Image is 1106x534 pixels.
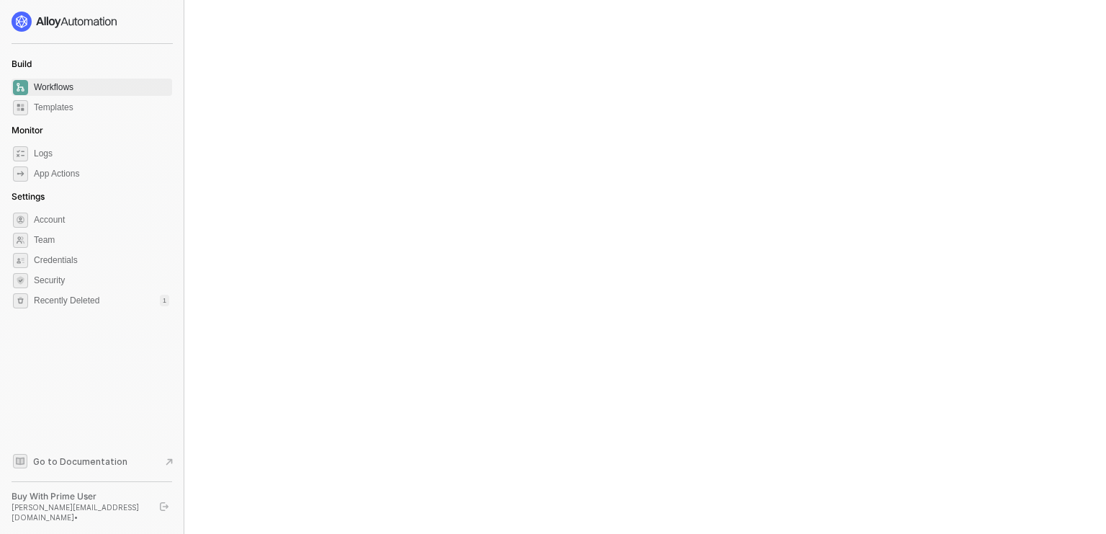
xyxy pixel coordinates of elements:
[160,295,169,306] div: 1
[12,125,43,135] span: Monitor
[12,12,118,32] img: logo
[34,168,79,180] div: App Actions
[34,231,169,249] span: Team
[13,100,28,115] span: marketplace
[34,145,169,162] span: Logs
[162,455,176,469] span: document-arrow
[160,502,168,511] span: logout
[34,272,169,289] span: Security
[13,146,28,161] span: icon-logs
[13,273,28,288] span: security
[12,191,45,202] span: Settings
[13,454,27,468] span: documentation
[13,293,28,308] span: settings
[12,453,173,470] a: Knowledge Base
[12,491,147,502] div: Buy With Prime User
[34,79,169,96] span: Workflows
[12,502,147,522] div: [PERSON_NAME][EMAIL_ADDRESS][DOMAIN_NAME] •
[13,233,28,248] span: team
[34,252,169,269] span: Credentials
[34,295,99,307] span: Recently Deleted
[34,211,169,228] span: Account
[13,253,28,268] span: credentials
[12,12,172,32] a: logo
[33,455,127,468] span: Go to Documentation
[12,58,32,69] span: Build
[34,99,169,116] span: Templates
[13,166,28,182] span: icon-app-actions
[13,80,28,95] span: dashboard
[13,213,28,228] span: settings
